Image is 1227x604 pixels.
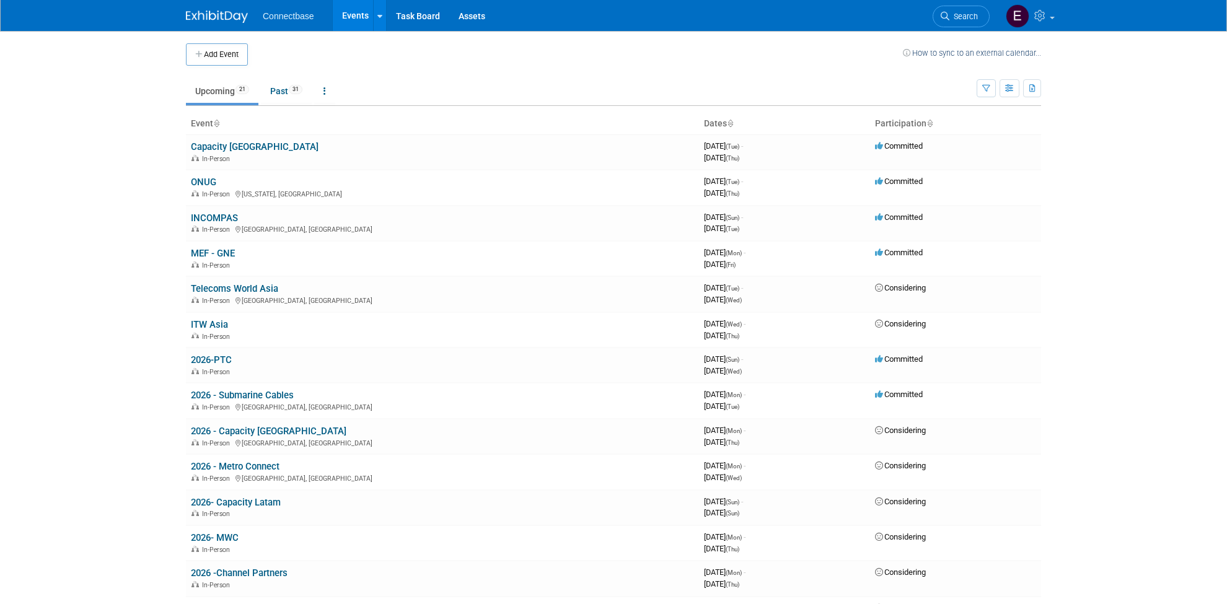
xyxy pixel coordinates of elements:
[726,392,742,398] span: (Mon)
[191,475,199,481] img: In-Person Event
[704,319,745,328] span: [DATE]
[704,153,739,162] span: [DATE]
[875,497,926,506] span: Considering
[726,569,742,576] span: (Mon)
[191,212,238,224] a: INCOMPAS
[704,188,739,198] span: [DATE]
[933,6,990,27] a: Search
[875,461,926,470] span: Considering
[704,366,742,375] span: [DATE]
[704,461,745,470] span: [DATE]
[875,212,923,222] span: Committed
[704,141,743,151] span: [DATE]
[744,461,745,470] span: -
[744,426,745,435] span: -
[741,497,743,506] span: -
[191,224,694,234] div: [GEOGRAPHIC_DATA], [GEOGRAPHIC_DATA]
[704,283,743,292] span: [DATE]
[875,390,923,399] span: Committed
[261,79,312,103] a: Past31
[704,544,739,553] span: [DATE]
[191,155,199,161] img: In-Person Event
[704,212,743,222] span: [DATE]
[202,581,234,589] span: In-Person
[949,12,978,21] span: Search
[191,439,199,445] img: In-Person Event
[191,546,199,552] img: In-Person Event
[926,118,933,128] a: Sort by Participation Type
[726,368,742,375] span: (Wed)
[191,581,199,587] img: In-Person Event
[726,285,739,292] span: (Tue)
[191,333,199,339] img: In-Person Event
[726,333,739,339] span: (Thu)
[704,508,739,517] span: [DATE]
[726,214,739,221] span: (Sun)
[726,321,742,328] span: (Wed)
[202,510,234,518] span: In-Person
[744,248,745,257] span: -
[186,11,248,23] img: ExhibitDay
[727,118,733,128] a: Sort by Start Date
[191,177,216,188] a: ONUG
[726,439,739,446] span: (Thu)
[741,212,743,222] span: -
[726,155,739,162] span: (Thu)
[186,113,699,134] th: Event
[191,426,346,437] a: 2026 - Capacity [GEOGRAPHIC_DATA]
[726,463,742,470] span: (Mon)
[202,546,234,554] span: In-Person
[186,43,248,66] button: Add Event
[704,473,742,482] span: [DATE]
[875,354,923,364] span: Committed
[1006,4,1029,28] img: Edison Smith-Stubbs
[903,48,1041,58] a: How to sync to an external calendar...
[741,177,743,186] span: -
[726,190,739,197] span: (Thu)
[202,225,234,234] span: In-Person
[704,426,745,435] span: [DATE]
[726,403,739,410] span: (Tue)
[875,248,923,257] span: Committed
[186,79,258,103] a: Upcoming21
[704,390,745,399] span: [DATE]
[875,319,926,328] span: Considering
[213,118,219,128] a: Sort by Event Name
[202,190,234,198] span: In-Person
[704,224,739,233] span: [DATE]
[726,225,739,232] span: (Tue)
[726,534,742,541] span: (Mon)
[191,283,278,294] a: Telecoms World Asia
[704,497,743,506] span: [DATE]
[699,113,870,134] th: Dates
[191,248,235,259] a: MEF - GNE
[744,319,745,328] span: -
[202,439,234,447] span: In-Person
[191,567,288,579] a: 2026 -Channel Partners
[202,368,234,376] span: In-Person
[191,497,281,508] a: 2026- Capacity Latam
[191,354,232,365] a: 2026-PTC
[875,177,923,186] span: Committed
[704,331,739,340] span: [DATE]
[263,11,314,21] span: Connectbase
[202,155,234,163] span: In-Person
[191,390,294,401] a: 2026 - Submarine Cables
[191,297,199,303] img: In-Person Event
[870,113,1041,134] th: Participation
[191,141,319,152] a: Capacity [GEOGRAPHIC_DATA]
[875,532,926,541] span: Considering
[704,532,745,541] span: [DATE]
[202,475,234,483] span: In-Person
[289,85,302,94] span: 31
[704,437,739,447] span: [DATE]
[191,261,199,268] img: In-Person Event
[704,177,743,186] span: [DATE]
[191,319,228,330] a: ITW Asia
[875,567,926,577] span: Considering
[726,297,742,304] span: (Wed)
[202,333,234,341] span: In-Person
[191,188,694,198] div: [US_STATE], [GEOGRAPHIC_DATA]
[191,401,694,411] div: [GEOGRAPHIC_DATA], [GEOGRAPHIC_DATA]
[202,297,234,305] span: In-Person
